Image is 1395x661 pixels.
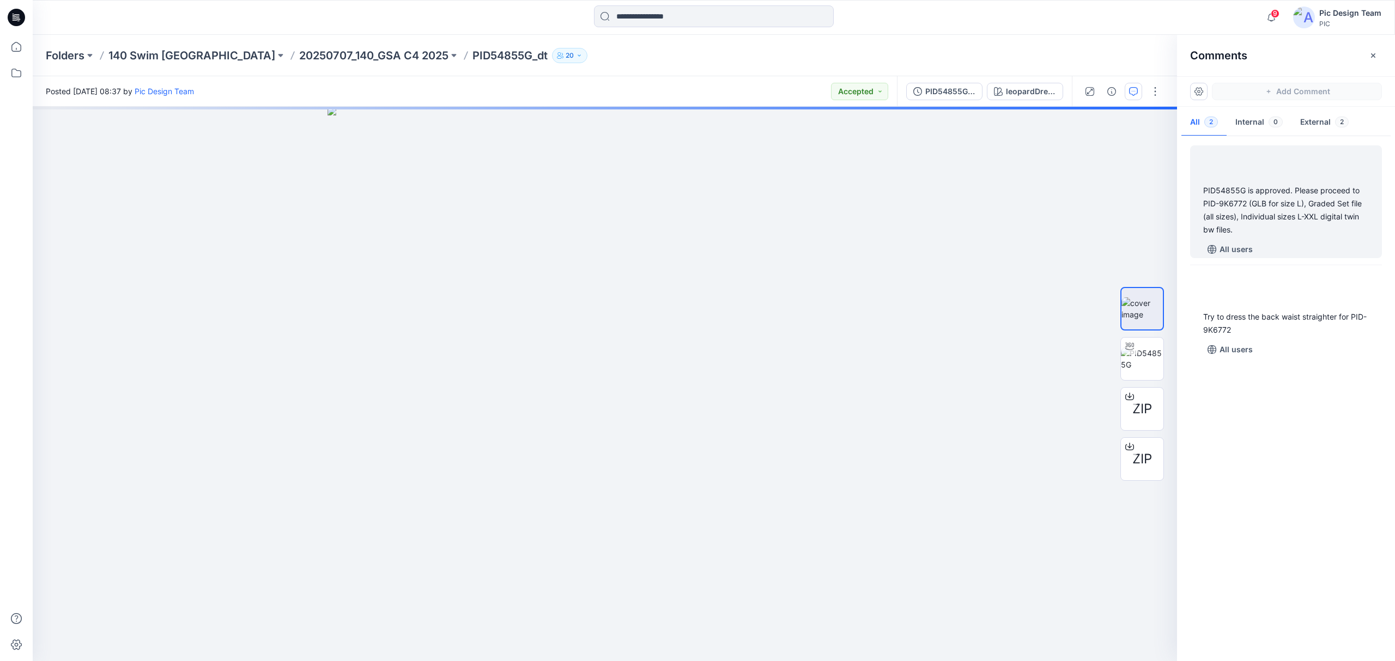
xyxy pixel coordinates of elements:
[552,48,587,63] button: 20
[1319,7,1381,20] div: Pic Design Team
[1227,109,1291,137] button: Internal
[1121,297,1163,320] img: cover image
[108,48,275,63] a: 140 Swim [GEOGRAPHIC_DATA]
[566,50,574,62] p: 20
[1291,109,1357,137] button: External
[1132,449,1152,469] span: ZIP
[1132,399,1152,419] span: ZIP
[299,48,448,63] a: 20250707_140_GSA C4 2025
[1006,85,1056,97] div: leopardDreams
[1204,117,1218,127] span: 2
[1220,243,1253,256] p: All users
[1212,83,1382,100] button: Add Comment
[1271,9,1279,18] span: 9
[1103,83,1120,100] button: Details
[1335,117,1349,127] span: 2
[472,48,548,63] p: PID54855G_dt
[1203,310,1369,336] div: Try to dress the back waist straighter for PID-9K6772
[1319,20,1381,28] div: PIC
[906,83,982,100] button: PID54855G_gsa_V4
[1220,343,1253,356] p: All users
[1121,347,1163,370] img: PID54855G
[1203,184,1369,236] div: PID54855G is approved. Please proceed to PID-9K6772 (GLB for size L), Graded Set file (all sizes)...
[1203,241,1257,258] button: All users
[987,83,1063,100] button: leopardDreams
[46,85,194,97] span: Posted [DATE] 08:37 by
[1269,117,1283,127] span: 0
[1293,7,1315,28] img: avatar
[1181,109,1227,137] button: All
[1190,49,1247,62] h2: Comments
[135,87,194,96] a: Pic Design Team
[46,48,84,63] a: Folders
[1203,341,1257,358] button: All users
[925,85,975,97] div: PID54855G_gsa_V4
